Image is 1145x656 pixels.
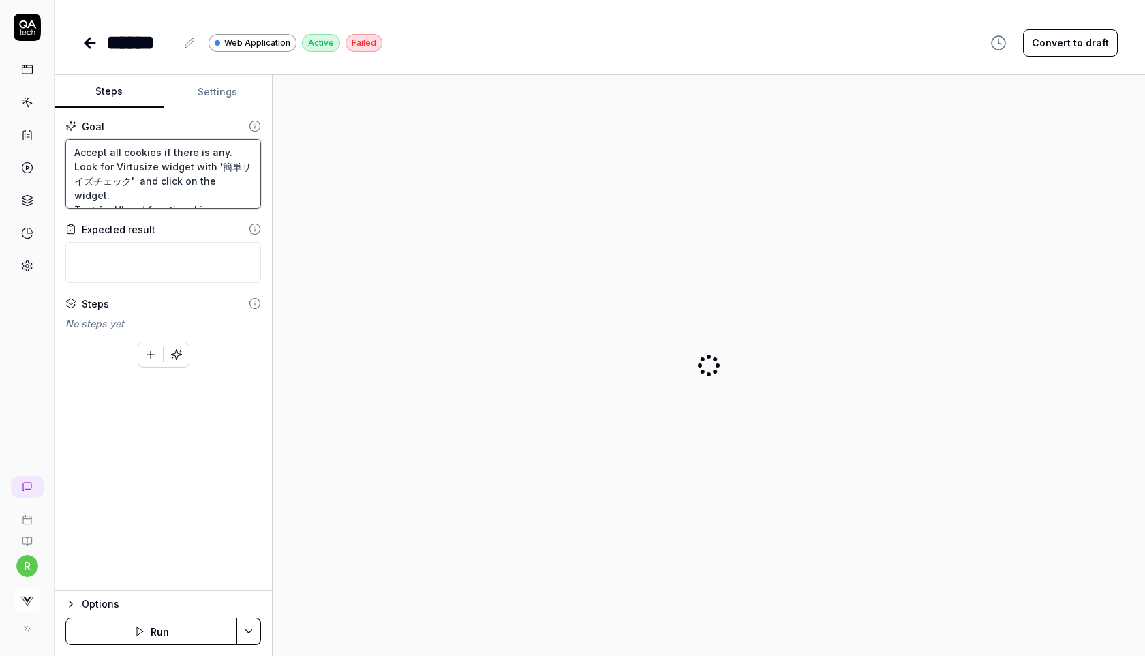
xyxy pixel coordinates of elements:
[164,76,273,108] button: Settings
[65,316,261,331] div: No steps yet
[65,618,237,645] button: Run
[224,37,290,49] span: Web Application
[82,119,104,134] div: Goal
[82,297,109,311] div: Steps
[15,588,40,612] img: Virtusize Logo
[5,577,48,615] button: Virtusize Logo
[82,222,155,237] div: Expected result
[346,34,382,52] div: Failed
[11,476,44,498] a: New conversation
[302,34,340,52] div: Active
[209,33,296,52] a: Web Application
[65,596,261,612] button: Options
[82,596,261,612] div: Options
[16,555,38,577] button: r
[982,29,1015,57] button: View version history
[1023,29,1118,57] button: Convert to draft
[5,503,48,525] a: Book a call with us
[55,76,164,108] button: Steps
[5,525,48,547] a: Documentation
